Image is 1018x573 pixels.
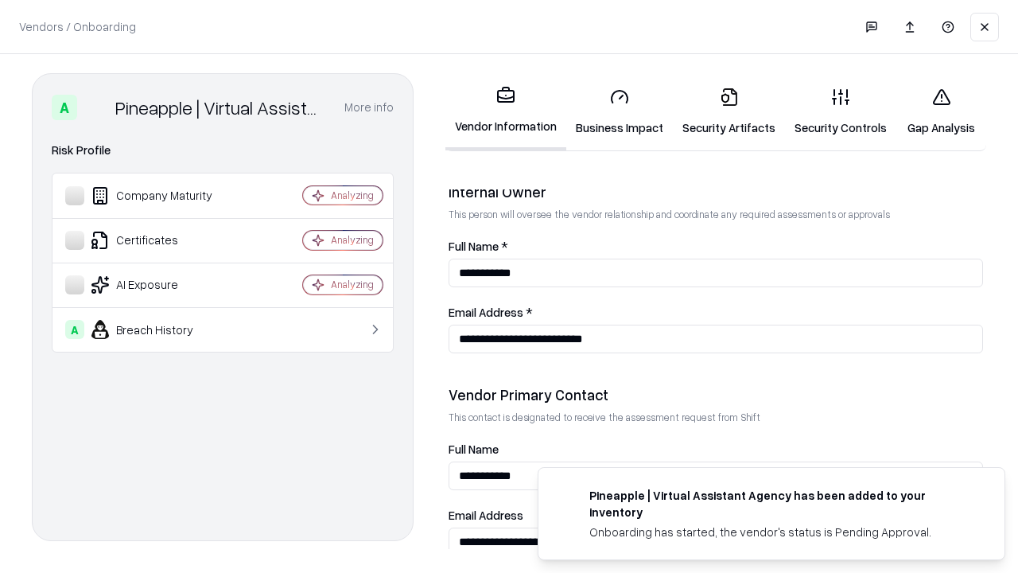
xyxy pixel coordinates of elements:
button: More info [344,93,394,122]
div: AI Exposure [65,275,255,294]
a: Vendor Information [445,73,566,150]
div: A [65,320,84,339]
img: trypineapple.com [558,487,577,506]
p: This contact is designated to receive the assessment request from Shift [449,411,983,424]
div: Analyzing [331,278,374,291]
div: Pineapple | Virtual Assistant Agency has been added to your inventory [589,487,966,520]
div: Company Maturity [65,186,255,205]
label: Full Name [449,443,983,455]
div: Analyzing [331,233,374,247]
div: Analyzing [331,189,374,202]
div: Internal Owner [449,182,983,201]
div: Onboarding has started, the vendor's status is Pending Approval. [589,524,966,540]
div: Risk Profile [52,141,394,160]
label: Full Name * [449,240,983,252]
div: Certificates [65,231,255,250]
a: Business Impact [566,75,673,149]
a: Gap Analysis [896,75,986,149]
a: Security Controls [785,75,896,149]
img: Pineapple | Virtual Assistant Agency [84,95,109,120]
label: Email Address * [449,306,983,318]
div: Breach History [65,320,255,339]
div: Vendor Primary Contact [449,385,983,404]
p: This person will oversee the vendor relationship and coordinate any required assessments or appro... [449,208,983,221]
p: Vendors / Onboarding [19,18,136,35]
label: Email Address [449,509,983,521]
div: Pineapple | Virtual Assistant Agency [115,95,325,120]
div: A [52,95,77,120]
a: Security Artifacts [673,75,785,149]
